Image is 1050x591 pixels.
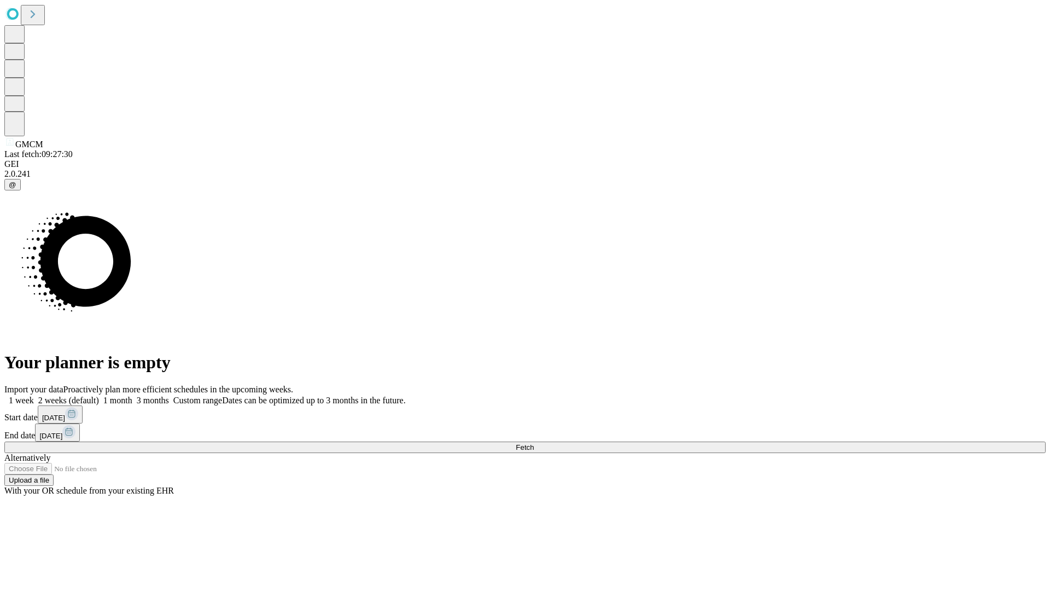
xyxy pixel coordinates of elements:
[4,405,1046,424] div: Start date
[4,385,63,394] span: Import your data
[516,443,534,451] span: Fetch
[4,179,21,190] button: @
[4,424,1046,442] div: End date
[173,396,222,405] span: Custom range
[4,474,54,486] button: Upload a file
[4,442,1046,453] button: Fetch
[35,424,80,442] button: [DATE]
[9,181,16,189] span: @
[38,405,83,424] button: [DATE]
[4,486,174,495] span: With your OR schedule from your existing EHR
[103,396,132,405] span: 1 month
[38,396,99,405] span: 2 weeks (default)
[9,396,34,405] span: 1 week
[42,414,65,422] span: [DATE]
[4,169,1046,179] div: 2.0.241
[4,352,1046,373] h1: Your planner is empty
[222,396,405,405] span: Dates can be optimized up to 3 months in the future.
[4,159,1046,169] div: GEI
[4,149,73,159] span: Last fetch: 09:27:30
[4,453,50,462] span: Alternatively
[15,140,43,149] span: GMCM
[63,385,293,394] span: Proactively plan more efficient schedules in the upcoming weeks.
[137,396,169,405] span: 3 months
[39,432,62,440] span: [DATE]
